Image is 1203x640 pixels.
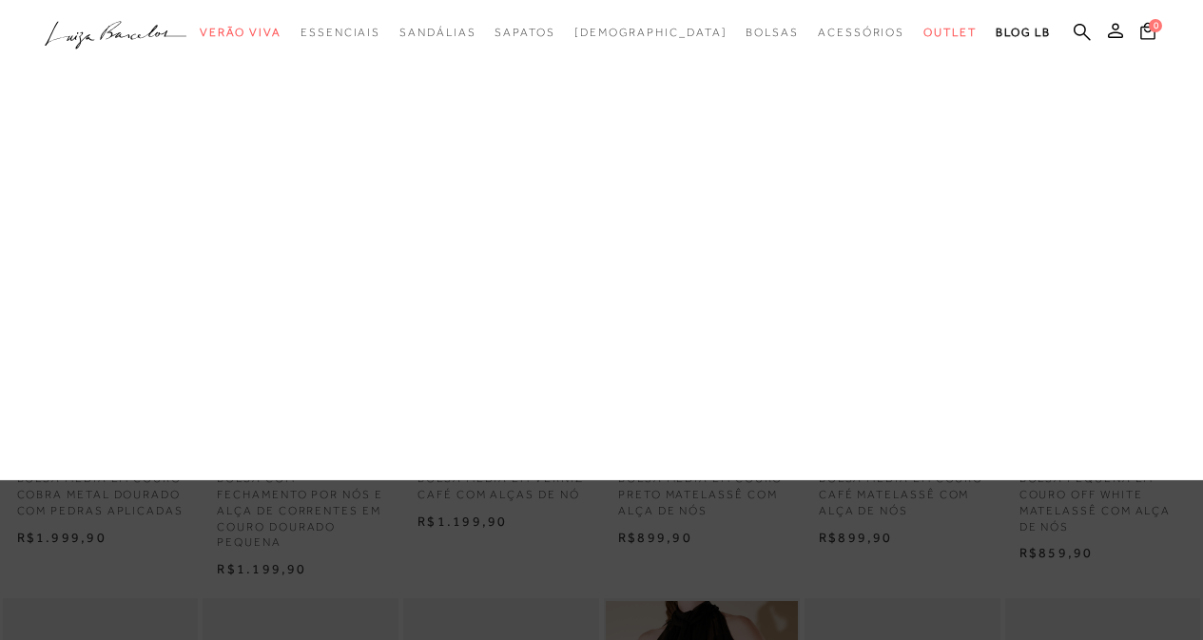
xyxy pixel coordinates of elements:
span: [DEMOGRAPHIC_DATA] [574,26,728,39]
a: categoryNavScreenReaderText [818,15,904,50]
a: noSubCategoriesText [574,15,728,50]
span: 0 [1149,19,1162,32]
a: categoryNavScreenReaderText [746,15,799,50]
span: Outlet [923,26,977,39]
a: categoryNavScreenReaderText [923,15,977,50]
a: categoryNavScreenReaderText [301,15,380,50]
a: categoryNavScreenReaderText [200,15,281,50]
span: Sandálias [399,26,475,39]
span: Sapatos [495,26,554,39]
a: categoryNavScreenReaderText [399,15,475,50]
button: 0 [1135,21,1161,47]
span: Acessórios [818,26,904,39]
a: categoryNavScreenReaderText [495,15,554,50]
a: BLOG LB [996,15,1051,50]
span: Verão Viva [200,26,281,39]
span: Essenciais [301,26,380,39]
span: Bolsas [746,26,799,39]
span: BLOG LB [996,26,1051,39]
